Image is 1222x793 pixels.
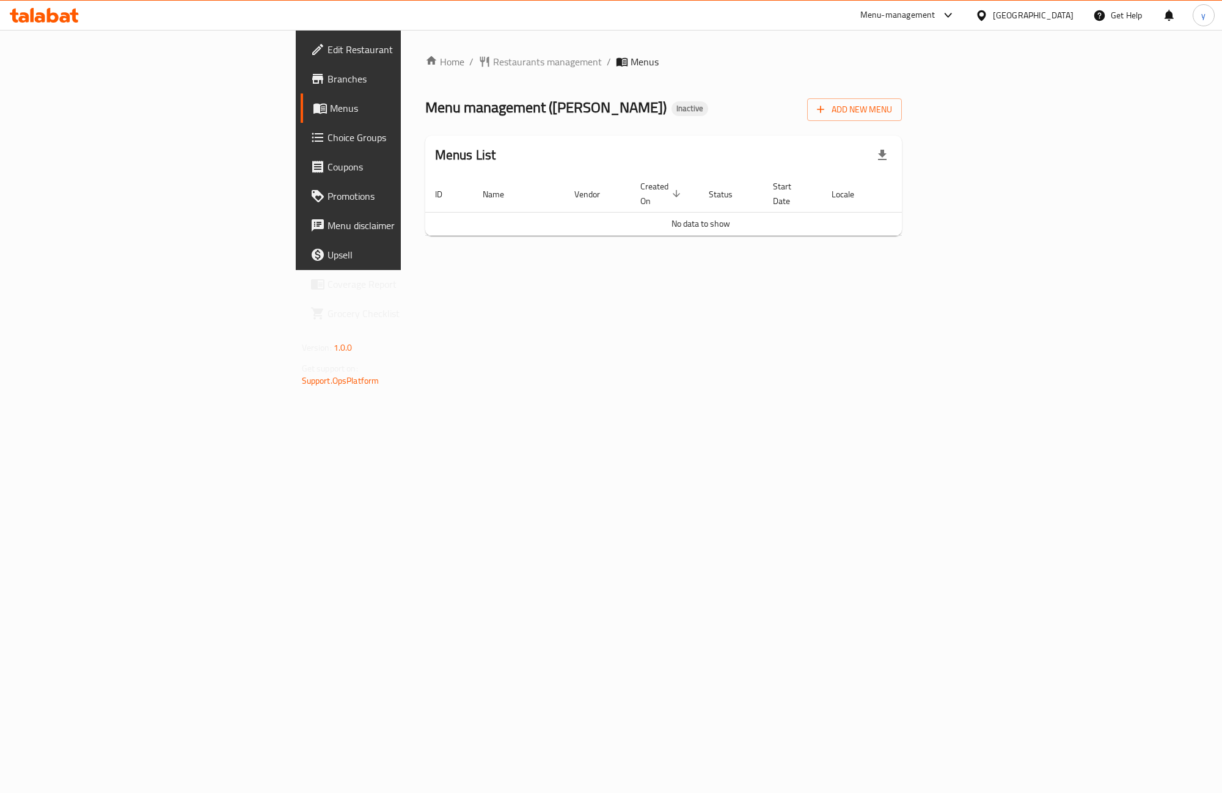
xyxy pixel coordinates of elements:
span: Add New Menu [817,102,892,117]
span: Grocery Checklist [327,306,490,321]
span: Name [483,187,520,202]
span: Created On [640,179,684,208]
a: Coverage Report [301,269,500,299]
a: Menus [301,93,500,123]
a: Grocery Checklist [301,299,500,328]
div: Inactive [671,101,708,116]
a: Support.OpsPlatform [302,373,379,389]
button: Add New Menu [807,98,902,121]
span: 1.0.0 [334,340,353,356]
span: Inactive [671,103,708,114]
div: [GEOGRAPHIC_DATA] [993,9,1074,22]
span: Locale [832,187,870,202]
span: Vendor [574,187,616,202]
a: Branches [301,64,500,93]
span: Menu disclaimer [327,218,490,233]
a: Choice Groups [301,123,500,152]
a: Upsell [301,240,500,269]
span: ID [435,187,458,202]
span: Promotions [327,189,490,203]
li: / [607,54,611,69]
a: Restaurants management [478,54,602,69]
th: Actions [885,175,976,213]
span: Edit Restaurant [327,42,490,57]
span: Restaurants management [493,54,602,69]
span: Version: [302,340,332,356]
span: Start Date [773,179,807,208]
span: Coupons [327,159,490,174]
span: Menus [631,54,659,69]
span: y [1201,9,1206,22]
span: Choice Groups [327,130,490,145]
span: Upsell [327,247,490,262]
a: Promotions [301,181,500,211]
a: Edit Restaurant [301,35,500,64]
span: Branches [327,71,490,86]
div: Menu-management [860,8,935,23]
span: Status [709,187,748,202]
nav: breadcrumb [425,54,902,69]
span: Coverage Report [327,277,490,291]
div: Export file [868,141,897,170]
span: No data to show [671,216,730,232]
a: Coupons [301,152,500,181]
span: Menu management ( [PERSON_NAME] ) [425,93,667,121]
a: Menu disclaimer [301,211,500,240]
span: Get support on: [302,360,358,376]
h2: Menus List [435,146,496,164]
table: enhanced table [425,175,976,236]
span: Menus [330,101,490,115]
